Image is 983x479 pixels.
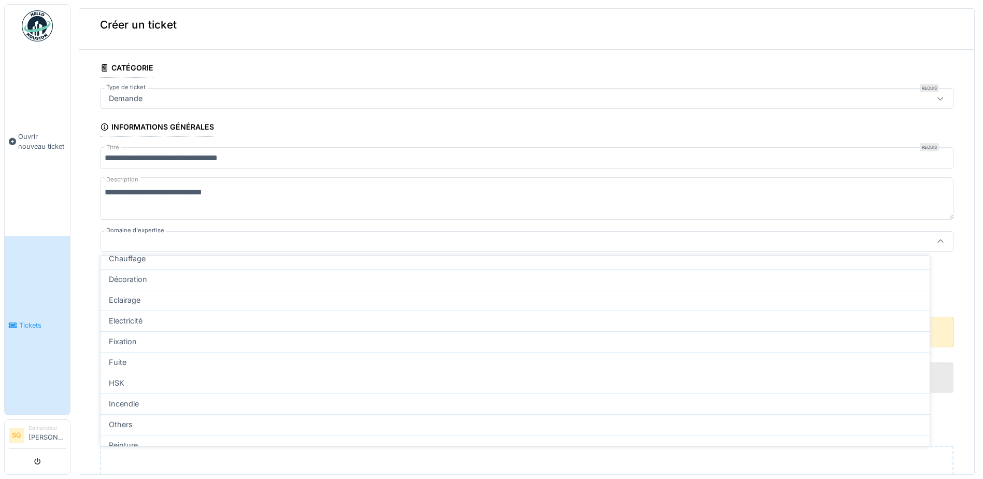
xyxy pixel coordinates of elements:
[22,10,53,41] img: Badge_color-CXgf-gQk.svg
[105,93,147,104] div: Demande
[109,253,146,264] span: Chauffage
[104,173,140,186] label: Description
[109,294,140,306] span: Eclairage
[104,83,148,92] label: Type de ticket
[19,320,66,330] span: Tickets
[9,428,24,443] li: SG
[109,419,133,430] span: Others
[100,60,153,78] div: Catégorie
[109,377,124,389] span: HSK
[100,119,214,137] div: Informations générales
[104,143,121,152] label: Titre
[109,398,139,410] span: Incendie
[29,424,66,432] div: Demandeur
[109,440,138,451] span: Peinture
[920,143,939,151] div: Requis
[18,132,66,151] span: Ouvrir nouveau ticket
[109,336,137,347] span: Fixation
[109,274,147,285] span: Décoration
[29,424,66,446] li: [PERSON_NAME]
[109,357,126,368] span: Fuite
[9,424,66,449] a: SG Demandeur[PERSON_NAME]
[104,226,166,235] label: Domaine d'expertise
[109,315,143,327] span: Electricité
[920,84,939,92] div: Requis
[5,47,70,236] a: Ouvrir nouveau ticket
[5,236,70,415] a: Tickets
